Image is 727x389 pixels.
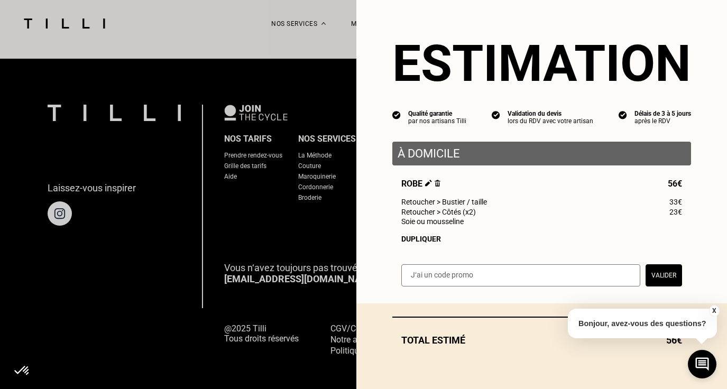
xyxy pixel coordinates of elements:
[401,217,464,226] span: Soie ou mousseline
[401,198,487,206] span: Retoucher > Bustier / taille
[508,110,593,117] div: Validation du devis
[669,208,682,216] span: 23€
[708,305,719,317] button: X
[619,110,627,119] img: icon list info
[401,179,440,189] span: Robe
[392,34,691,93] section: Estimation
[408,117,466,125] div: par nos artisans Tilli
[492,110,500,119] img: icon list info
[401,208,476,216] span: Retoucher > Côtés (x2)
[392,110,401,119] img: icon list info
[425,180,432,187] img: Éditer
[568,309,717,338] p: Bonjour, avez-vous des questions?
[398,147,686,160] p: À domicile
[408,110,466,117] div: Qualité garantie
[401,235,682,243] div: Dupliquer
[392,335,691,346] div: Total estimé
[401,264,640,286] input: J‘ai un code promo
[634,117,691,125] div: après le RDV
[668,179,682,189] span: 56€
[508,117,593,125] div: lors du RDV avec votre artisan
[646,264,682,286] button: Valider
[634,110,691,117] div: Délais de 3 à 5 jours
[435,180,440,187] img: Supprimer
[669,198,682,206] span: 33€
